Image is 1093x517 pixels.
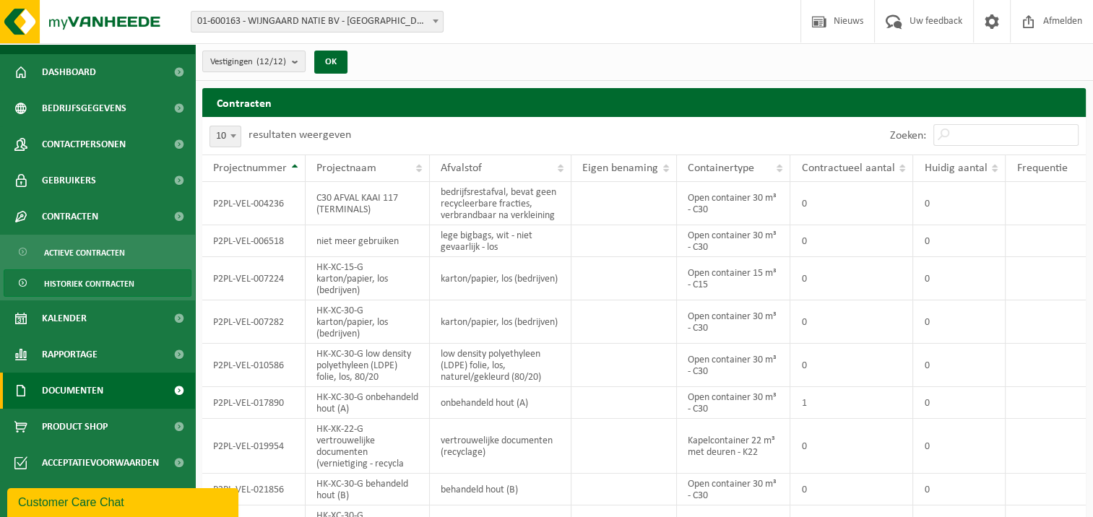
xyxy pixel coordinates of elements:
td: 0 [913,300,1006,344]
td: 0 [913,474,1006,505]
span: 10 [210,126,241,147]
span: Contactpersonen [42,126,126,162]
td: 0 [790,344,913,387]
td: Open container 30 m³ - C30 [677,387,790,419]
td: behandeld hout (B) [430,474,571,505]
td: P2PL-VEL-010586 [202,344,306,387]
td: lege bigbags, wit - niet gevaarlijk - los [430,225,571,257]
td: 0 [790,182,913,225]
span: Acceptatievoorwaarden [42,445,159,481]
td: P2PL-VEL-021856 [202,474,306,505]
td: P2PL-VEL-007224 [202,257,306,300]
span: Rapportage [42,336,98,373]
td: 0 [913,257,1006,300]
td: C30 AFVAL KAAI 117 (TERMINALS) [306,182,430,225]
button: OK [314,51,347,74]
td: P2PL-VEL-017890 [202,387,306,419]
span: Actieve contracten [44,239,125,266]
h2: Contracten [202,88,1086,116]
td: P2PL-VEL-007282 [202,300,306,344]
td: 0 [790,225,913,257]
td: Open container 30 m³ - C30 [677,474,790,505]
button: Vestigingen(12/12) [202,51,306,72]
span: Historiek contracten [44,270,134,297]
td: 0 [913,344,1006,387]
td: 0 [913,387,1006,419]
span: Dashboard [42,54,96,90]
span: Financial History [42,481,125,517]
td: karton/papier, los (bedrijven) [430,300,571,344]
span: Frequentie [1016,162,1067,174]
span: Afvalstof [441,162,482,174]
span: 10 [209,126,241,147]
span: Contractueel aantal [801,162,894,174]
span: Projectnaam [316,162,376,174]
td: 0 [790,474,913,505]
td: onbehandeld hout (A) [430,387,571,419]
td: P2PL-VEL-006518 [202,225,306,257]
span: Contracten [42,199,98,235]
td: low density polyethyleen (LDPE) folie, los, naturel/gekleurd (80/20) [430,344,571,387]
span: Vestigingen [210,51,286,73]
span: Containertype [688,162,754,174]
td: 0 [913,419,1006,474]
span: 01-600163 - WIJNGAARD NATIE BV - ANTWERPEN [191,12,443,32]
td: HK-XC-30-G karton/papier, los (bedrijven) [306,300,430,344]
td: HK-XC-30-G behandeld hout (B) [306,474,430,505]
span: Bedrijfsgegevens [42,90,126,126]
span: Documenten [42,373,103,409]
td: 0 [790,300,913,344]
td: HK-XK-22-G vertrouwelijke documenten (vernietiging - recycla [306,419,430,474]
span: Product Shop [42,409,108,445]
a: Historiek contracten [4,269,191,297]
span: Eigen benaming [582,162,658,174]
span: Projectnummer [213,162,287,174]
td: karton/papier, los (bedrijven) [430,257,571,300]
span: 01-600163 - WIJNGAARD NATIE BV - ANTWERPEN [191,11,444,32]
td: bedrijfsrestafval, bevat geen recycleerbare fracties, verbrandbaar na verkleining [430,182,571,225]
label: resultaten weergeven [249,129,351,141]
td: HK-XC-30-G low density polyethyleen (LDPE) folie, los, 80/20 [306,344,430,387]
span: Gebruikers [42,162,96,199]
span: Huidig aantal [924,162,987,174]
td: P2PL-VEL-004236 [202,182,306,225]
td: HK-XC-15-G karton/papier, los (bedrijven) [306,257,430,300]
td: niet meer gebruiken [306,225,430,257]
td: P2PL-VEL-019954 [202,419,306,474]
td: Open container 30 m³ - C30 [677,182,790,225]
td: 1 [790,387,913,419]
td: vertrouwelijke documenten (recyclage) [430,419,571,474]
td: Open container 15 m³ - C15 [677,257,790,300]
td: 0 [913,225,1006,257]
td: HK-XC-30-G onbehandeld hout (A) [306,387,430,419]
td: Open container 30 m³ - C30 [677,344,790,387]
a: Actieve contracten [4,238,191,266]
td: Kapelcontainer 22 m³ met deuren - K22 [677,419,790,474]
iframe: chat widget [7,485,241,517]
td: Open container 30 m³ - C30 [677,300,790,344]
td: 0 [790,257,913,300]
td: 0 [790,419,913,474]
td: Open container 30 m³ - C30 [677,225,790,257]
span: Kalender [42,300,87,336]
count: (12/12) [256,57,286,66]
td: 0 [913,182,1006,225]
label: Zoeken: [890,130,926,142]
